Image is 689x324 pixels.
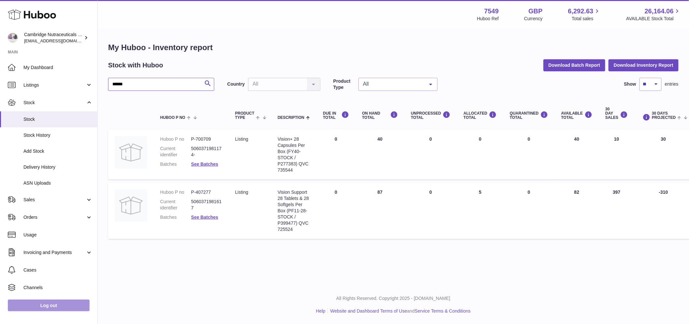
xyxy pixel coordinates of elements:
[555,130,599,179] td: 40
[278,116,304,120] span: Description
[524,16,543,22] div: Currency
[115,189,147,222] img: product image
[24,32,83,44] div: Cambridge Nutraceuticals Ltd
[477,16,499,22] div: Huboo Ref
[528,7,542,16] strong: GBP
[23,164,92,170] span: Delivery History
[561,111,593,120] div: AVAILABLE Total
[568,7,601,22] a: 6,292.63 Total sales
[235,190,248,195] span: listing
[108,61,163,70] h2: Stock with Huboo
[323,111,349,120] div: DUE IN TOTAL
[624,81,636,87] label: Show
[555,183,599,239] td: 82
[599,130,634,179] td: 10
[235,136,248,142] span: listing
[115,136,147,169] img: product image
[23,132,92,138] span: Stock History
[23,180,92,186] span: ASN Uploads
[605,107,628,120] div: 30 DAY SALES
[415,308,471,314] a: Service Terms & Conditions
[160,161,191,167] dt: Batches
[510,111,548,120] div: QUARANTINED Total
[278,136,310,173] div: Vision+ 28 Capsules Per Box (FY40-STOCK / P277383) QVC 735544
[23,148,92,154] span: Add Stock
[362,111,398,120] div: ON HAND Total
[652,111,676,120] span: 30 DAYS PROJECTED
[191,189,222,195] dd: P-407277
[464,111,497,120] div: ALLOCATED Total
[235,111,254,120] span: Product Type
[160,214,191,220] dt: Batches
[626,7,681,22] a: 26,164.06 AVAILABLE Stock Total
[103,295,684,302] p: All Rights Reserved. Copyright 2025 - [DOMAIN_NAME]
[24,38,96,43] span: [EMAIL_ADDRESS][DOMAIN_NAME]
[160,136,191,142] dt: Huboo P no
[191,199,222,211] dd: 5060371981617
[160,189,191,195] dt: Huboo P no
[609,59,679,71] button: Download Inventory Report
[328,308,471,314] li: and
[361,81,424,87] span: All
[599,183,634,239] td: 397
[356,130,404,179] td: 40
[457,130,503,179] td: 0
[404,130,457,179] td: 0
[665,81,679,87] span: entries
[333,78,355,91] label: Product Type
[23,232,92,238] span: Usage
[191,215,218,220] a: See Batches
[528,190,530,195] span: 0
[23,249,86,256] span: Invoicing and Payments
[278,189,310,232] div: Vision Support 28 Tablets & 28 Softgels Per Box (PF11-28-STOCK / P399477) QVC 725524
[356,183,404,239] td: 87
[23,214,86,220] span: Orders
[191,136,222,142] dd: P-700709
[8,300,90,311] a: Log out
[572,16,601,22] span: Total sales
[160,116,185,120] span: Huboo P no
[645,7,674,16] span: 26,164.06
[108,42,679,53] h1: My Huboo - Inventory report
[160,199,191,211] dt: Current identifier
[316,183,356,239] td: 0
[23,116,92,122] span: Stock
[484,7,499,16] strong: 7549
[23,197,86,203] span: Sales
[626,16,681,22] span: AVAILABLE Stock Total
[23,100,86,106] span: Stock
[23,82,86,88] span: Listings
[568,7,594,16] span: 6,292.63
[23,267,92,273] span: Cases
[8,33,18,43] img: qvc@camnutra.com
[543,59,606,71] button: Download Batch Report
[457,183,503,239] td: 5
[411,111,451,120] div: UNPROCESSED Total
[330,308,407,314] a: Website and Dashboard Terms of Use
[160,146,191,158] dt: Current identifier
[23,64,92,71] span: My Dashboard
[191,146,222,158] dd: 5060371981174-
[316,130,356,179] td: 0
[528,136,530,142] span: 0
[23,285,92,291] span: Channels
[316,308,326,314] a: Help
[227,81,245,87] label: Country
[404,183,457,239] td: 0
[191,162,218,167] a: See Batches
